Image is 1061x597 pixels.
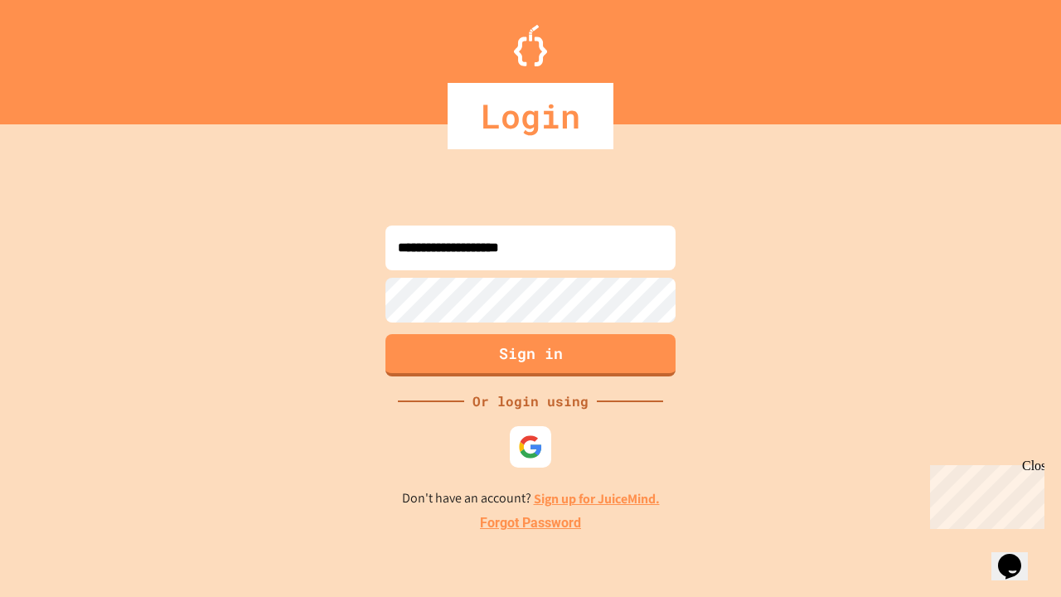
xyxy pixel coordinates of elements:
iframe: chat widget [991,531,1044,580]
a: Sign up for JuiceMind. [534,490,660,507]
iframe: chat widget [923,459,1044,529]
img: google-icon.svg [518,434,543,459]
img: Logo.svg [514,25,547,66]
div: Chat with us now!Close [7,7,114,105]
a: Forgot Password [480,513,581,533]
p: Don't have an account? [402,488,660,509]
div: Or login using [464,391,597,411]
button: Sign in [385,334,676,376]
div: Login [448,83,613,149]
